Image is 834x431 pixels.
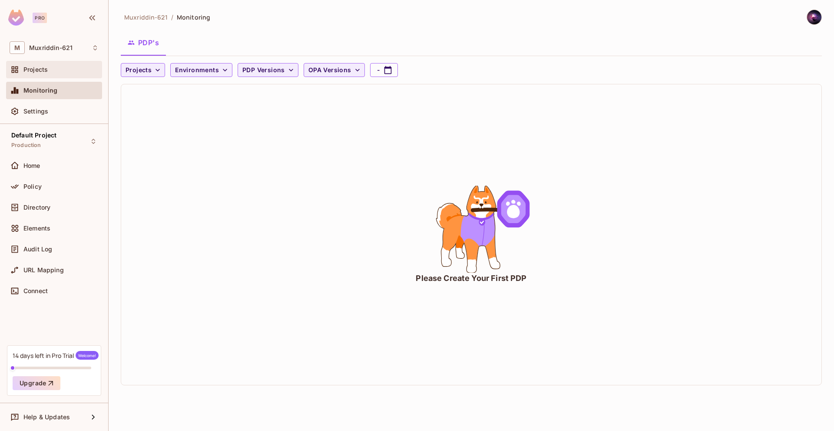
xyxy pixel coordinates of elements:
[370,63,398,77] button: -
[177,13,210,21] span: Monitoring
[121,63,165,77] button: Projects
[23,414,70,421] span: Help & Updates
[29,44,73,51] span: Workspace: Muxriddin-621
[13,376,60,390] button: Upgrade
[76,351,99,360] span: Welcome!
[126,65,152,76] span: Projects
[807,10,821,24] img: Muxriddin
[23,162,40,169] span: Home
[11,142,41,149] span: Production
[33,13,47,23] div: Pro
[23,108,48,115] span: Settings
[23,267,64,274] span: URL Mapping
[416,273,526,284] div: Please Create Your First PDP
[11,132,56,139] span: Default Project
[8,10,24,26] img: SReyMgAAAABJRU5ErkJggg==
[13,351,99,360] div: 14 days left in Pro Trial
[23,246,52,253] span: Audit Log
[171,13,173,21] li: /
[23,204,50,211] span: Directory
[10,41,25,54] span: M
[304,63,365,77] button: OPA Versions
[124,13,168,21] span: the active workspace
[23,287,48,294] span: Connect
[242,65,285,76] span: PDP Versions
[308,65,351,76] span: OPA Versions
[238,63,298,77] button: PDP Versions
[121,32,166,53] button: PDP's
[23,225,50,232] span: Elements
[23,183,42,190] span: Policy
[170,63,232,77] button: Environments
[175,65,219,76] span: Environments
[23,66,48,73] span: Projects
[406,186,536,273] div: animation
[23,87,58,94] span: Monitoring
